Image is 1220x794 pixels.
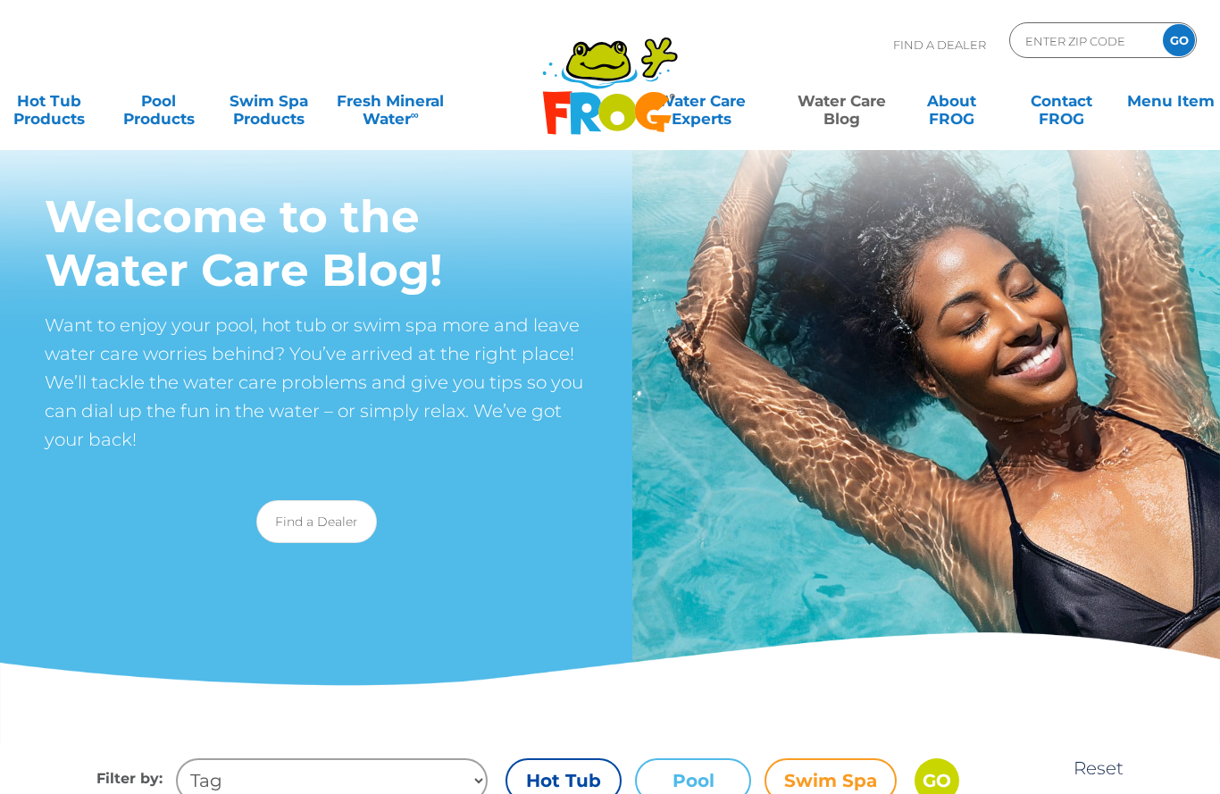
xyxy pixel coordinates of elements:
[893,22,986,67] p: Find A Dealer
[623,83,781,119] a: Water CareExperts
[793,83,890,119] a: Water CareBlog
[903,83,1000,119] a: AboutFROG
[1013,83,1110,119] a: ContactFROG
[411,108,419,121] sup: ∞
[256,500,377,543] a: Find a Dealer
[1163,24,1195,56] input: GO
[1024,28,1144,54] input: Zip Code Form
[1123,83,1220,119] a: Menu Item
[632,67,1220,678] img: FROG Blog
[110,83,207,119] a: PoolProducts
[220,83,317,119] a: Swim SpaProducts
[1074,757,1124,779] a: Reset
[45,311,588,454] p: Want to enjoy your pool, hot tub or swim spa more and leave water care worries behind? You’ve arr...
[330,83,452,119] a: Fresh MineralWater∞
